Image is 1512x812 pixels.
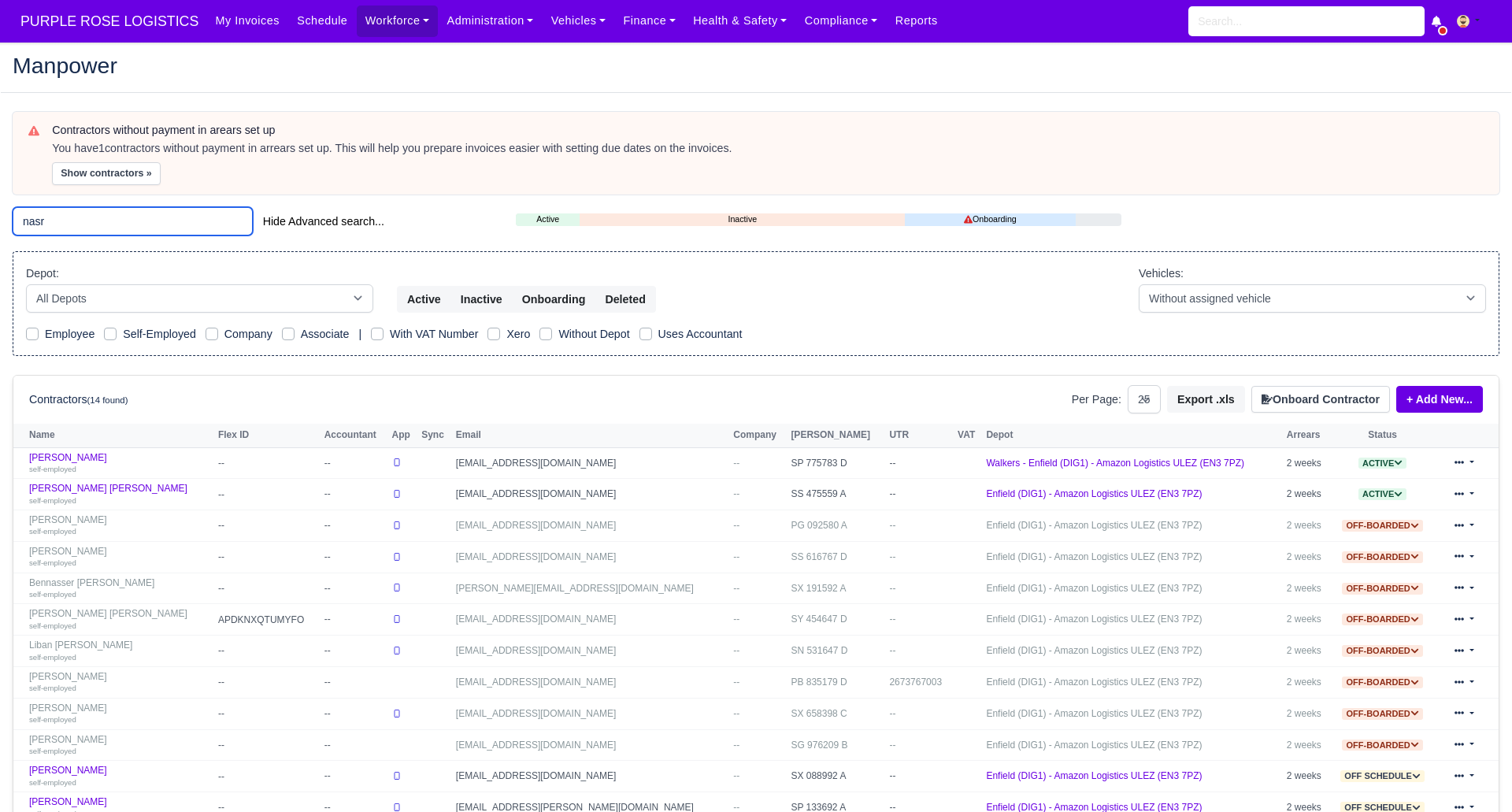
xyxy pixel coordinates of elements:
[397,286,451,313] button: Active
[1331,424,1435,447] th: Status
[214,729,321,761] td: --
[29,496,76,505] small: self-employed
[787,424,885,447] th: [PERSON_NAME]
[452,698,729,729] td: [EMAIL_ADDRESS][DOMAIN_NAME]
[1283,729,1331,761] td: 2 weeks
[29,393,128,406] h6: Contractors
[885,636,954,667] td: --
[29,640,210,662] a: Liban [PERSON_NAME] self-employed
[787,479,885,510] td: SS 475559 A
[733,708,739,719] span: --
[1283,424,1331,447] th: Arrears
[452,604,729,636] td: [EMAIL_ADDRESS][DOMAIN_NAME]
[905,213,1075,226] a: Onboarding
[29,765,210,788] a: [PERSON_NAME] self-employed
[388,424,418,447] th: App
[885,541,954,573] td: --
[885,573,954,604] td: --
[1,42,1511,93] div: Manpower
[13,424,214,447] th: Name
[1342,677,1422,688] a: Off-boarded
[29,734,210,757] a: [PERSON_NAME] self-employed
[29,621,76,630] small: self-employed
[214,698,321,729] td: --
[214,573,321,604] td: --
[87,395,128,405] small: (14 found)
[452,573,729,604] td: [PERSON_NAME][EMAIL_ADDRESS][DOMAIN_NAME]
[986,740,1202,751] a: Enfield (DIG1) - Amazon Logistics ULEZ (EN3 7PZ)
[787,667,885,699] td: PB 835179 D
[787,636,885,667] td: SN 531647 D
[214,761,321,792] td: --
[729,424,787,447] th: Company
[357,6,439,36] a: Workforce
[1283,447,1331,479] td: 2 weeks
[1340,770,1425,781] a: Off schedule
[1342,583,1422,594] a: Off-boarded
[1283,573,1331,604] td: 2 weeks
[986,520,1202,531] a: Enfield (DIG1) - Amazon Logistics ULEZ (EN3 7PZ)
[787,604,885,636] td: SY 454647 D
[1358,488,1406,500] span: Active
[543,6,615,36] a: Vehicles
[321,447,388,479] td: --
[321,698,388,729] td: --
[787,447,885,479] td: SP 775783 D
[1342,740,1422,751] span: Off-boarded
[214,667,321,699] td: --
[358,328,361,340] span: |
[1072,391,1121,409] label: Per Page:
[321,541,388,573] td: --
[390,325,478,343] label: With VAT Number
[452,636,729,667] td: [EMAIL_ADDRESS][DOMAIN_NAME]
[733,520,739,531] span: --
[1283,510,1331,542] td: 2 weeks
[558,325,629,343] label: Without Depot
[29,715,76,724] small: self-employed
[787,510,885,542] td: PG 092580 A
[1340,770,1425,782] span: Off schedule
[1139,265,1184,283] label: Vehicles:
[1251,386,1390,413] button: Onboard Contractor
[301,325,350,343] label: Associate
[214,541,321,573] td: --
[452,479,729,510] td: [EMAIL_ADDRESS][DOMAIN_NAME]
[1283,667,1331,699] td: 2 weeks
[1342,551,1422,562] a: Off-boarded
[52,124,1484,137] h6: Contractors without payment in arears set up
[214,424,321,447] th: Flex ID
[733,645,739,656] span: --
[29,483,210,506] a: [PERSON_NAME] [PERSON_NAME] self-employed
[29,590,76,599] small: self-employed
[214,636,321,667] td: --
[206,6,288,36] a: My Invoices
[733,677,739,688] span: --
[98,142,105,154] strong: 1
[787,761,885,792] td: SX 088992 A
[658,325,743,343] label: Uses Accountant
[512,286,596,313] button: Onboarding
[1342,645,1422,656] a: Off-boarded
[214,604,321,636] td: APDKNXQTUMYFO
[580,213,905,226] a: Inactive
[438,6,542,36] a: Administration
[452,510,729,542] td: [EMAIL_ADDRESS][DOMAIN_NAME]
[29,684,76,692] small: self-employed
[123,325,196,343] label: Self-Employed
[1167,386,1245,413] button: Export .xls
[1396,386,1483,413] a: + Add New...
[321,479,388,510] td: --
[885,698,954,729] td: --
[1342,520,1422,531] a: Off-boarded
[1342,583,1422,595] span: Off-boarded
[1390,386,1483,413] div: + Add New...
[1358,458,1406,469] a: Active
[1283,541,1331,573] td: 2 weeks
[1358,488,1406,499] a: Active
[1433,736,1512,812] iframe: Chat Widget
[1342,614,1422,625] span: Off-boarded
[29,527,76,536] small: self-employed
[885,729,954,761] td: --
